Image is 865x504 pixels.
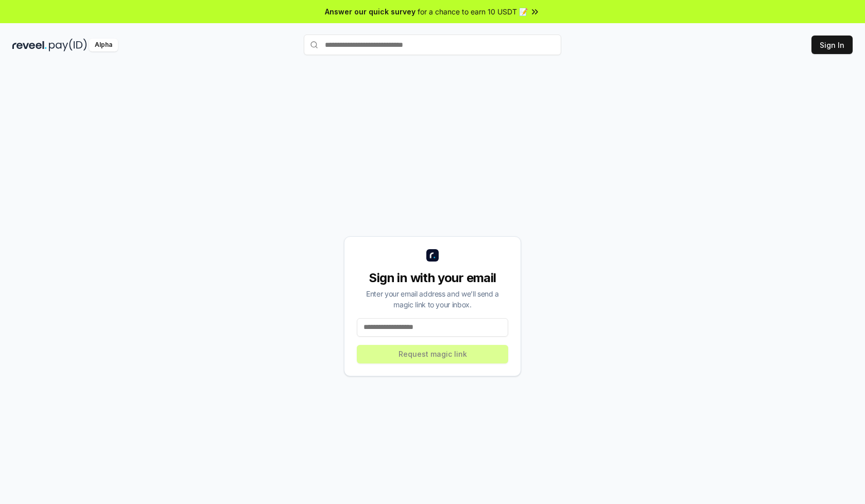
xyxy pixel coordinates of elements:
[418,6,528,17] span: for a chance to earn 10 USDT 📝
[325,6,416,17] span: Answer our quick survey
[12,39,47,51] img: reveel_dark
[89,39,118,51] div: Alpha
[357,270,508,286] div: Sign in with your email
[811,36,853,54] button: Sign In
[426,249,439,262] img: logo_small
[357,288,508,310] div: Enter your email address and we’ll send a magic link to your inbox.
[49,39,87,51] img: pay_id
